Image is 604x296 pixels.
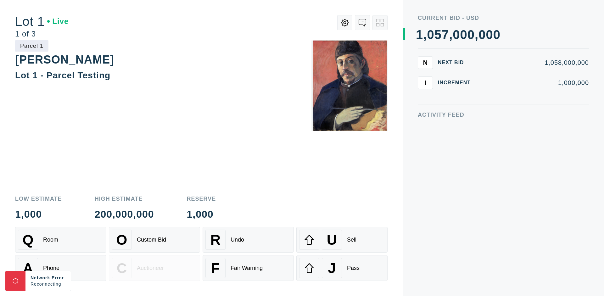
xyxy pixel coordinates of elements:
button: RUndo [203,227,294,253]
div: Undo [231,237,244,243]
span: A [23,260,33,276]
div: 1,000 [15,209,62,219]
div: Reserve [187,196,216,202]
div: 7 [442,28,449,41]
div: , [475,28,478,154]
div: [PERSON_NAME] [15,53,114,66]
div: High Estimate [95,196,154,202]
div: 0 [467,28,475,41]
span: R [210,232,221,248]
span: U [327,232,337,248]
button: APhone [15,255,106,281]
div: Fair Warning [231,265,263,271]
div: , [423,28,427,154]
span: Q [23,232,34,248]
div: Low Estimate [15,196,62,202]
div: Activity Feed [418,112,589,118]
span: O [116,232,127,248]
div: 1,000,000 [481,80,589,86]
div: Network Error [31,275,66,281]
span: C [117,260,127,276]
span: F [211,260,220,276]
div: 1 of 3 [15,30,69,38]
div: Custom Bid [137,237,166,243]
div: 1,058,000,000 [481,59,589,66]
div: Phone [43,265,59,271]
div: 0 [453,28,460,41]
div: 0 [460,28,467,41]
div: Room [43,237,58,243]
div: Next Bid [438,60,476,65]
div: Auctioneer [137,265,164,271]
button: JPass [296,255,388,281]
div: 0 [486,28,493,41]
div: 1,000 [187,209,216,219]
div: 0 [493,28,501,41]
div: 1 [416,28,423,41]
button: N [418,56,433,69]
div: , [449,28,453,154]
div: Live [47,18,69,25]
button: QRoom [15,227,106,253]
button: CAuctioneer [109,255,200,281]
button: FFair Warning [203,255,294,281]
button: OCustom Bid [109,227,200,253]
div: Parcel 1 [15,40,48,52]
button: I [418,76,433,89]
div: Sell [347,237,356,243]
div: Increment [438,80,476,85]
div: 0 [427,28,434,41]
div: 200,000,000 [95,209,154,219]
button: USell [296,227,388,253]
div: Pass [347,265,360,271]
div: Lot 1 - Parcel Testing [15,70,110,80]
div: 5 [434,28,442,41]
div: Current Bid - USD [418,15,589,21]
div: 0 [478,28,486,41]
span: J [328,260,336,276]
div: Reconnecting [31,281,66,287]
span: I [424,79,426,86]
div: Lot 1 [15,15,69,28]
span: N [423,59,428,66]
